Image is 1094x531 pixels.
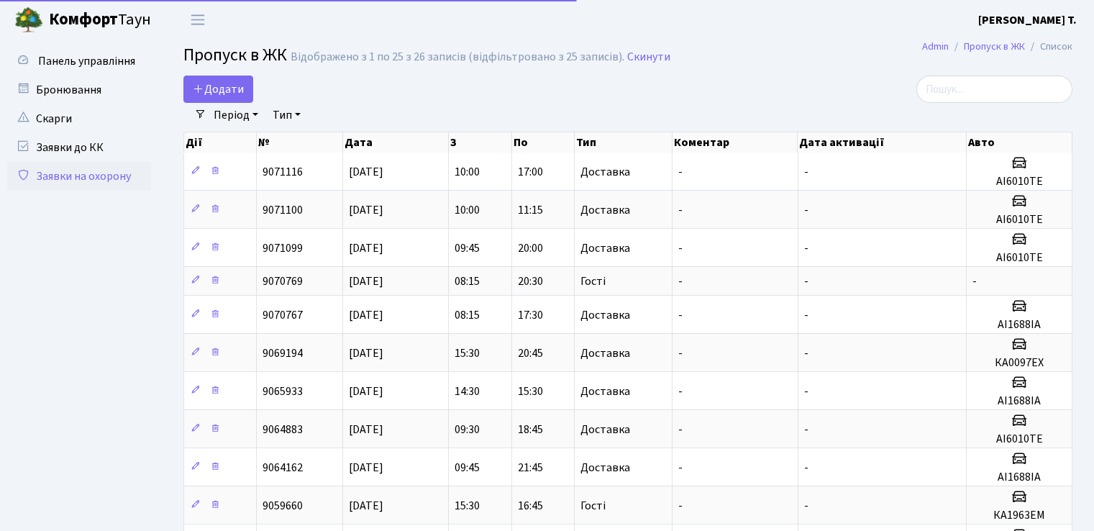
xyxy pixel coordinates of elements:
span: 10:00 [455,202,480,218]
span: Доставка [580,309,630,321]
span: Доставка [580,386,630,397]
span: - [804,240,808,256]
span: - [804,202,808,218]
span: 9059660 [263,498,303,514]
span: 9065933 [263,383,303,399]
span: - [804,460,808,476]
span: - [678,460,683,476]
img: logo.png [14,6,43,35]
th: З [449,132,511,153]
span: 9070769 [263,273,303,289]
span: 09:45 [455,460,480,476]
span: Додати [193,81,244,97]
span: [DATE] [349,273,383,289]
a: [PERSON_NAME] Т. [978,12,1077,29]
a: Бронювання [7,76,151,104]
span: [DATE] [349,240,383,256]
span: Доставка [580,166,630,178]
span: 16:45 [518,498,543,514]
span: Таун [49,8,151,32]
a: Заявки до КК [7,133,151,162]
span: 20:30 [518,273,543,289]
span: - [804,422,808,437]
h5: КА0097ЕХ [972,356,1066,370]
a: Додати [183,76,253,103]
span: Доставка [580,204,630,216]
span: - [678,383,683,399]
h5: АІ6010ТЕ [972,213,1066,227]
span: - [804,307,808,323]
span: 20:45 [518,345,543,361]
button: Переключити навігацію [180,8,216,32]
a: Пропуск в ЖК [964,39,1025,54]
b: Комфорт [49,8,118,31]
span: Доставка [580,462,630,473]
span: - [678,240,683,256]
h5: КА1963ЕМ [972,509,1066,522]
th: Коментар [673,132,798,153]
a: Admin [922,39,949,54]
span: 15:30 [518,383,543,399]
th: Авто [967,132,1072,153]
th: Тип [575,132,673,153]
span: [DATE] [349,498,383,514]
span: 09:30 [455,422,480,437]
span: - [804,345,808,361]
span: [DATE] [349,345,383,361]
span: [DATE] [349,422,383,437]
span: 18:45 [518,422,543,437]
span: - [804,164,808,180]
span: [DATE] [349,383,383,399]
span: 08:15 [455,273,480,289]
span: - [804,273,808,289]
h5: АІ6010ТЕ [972,175,1066,189]
a: Тип [267,103,306,127]
th: Дії [184,132,257,153]
span: 9071116 [263,164,303,180]
span: 15:30 [455,498,480,514]
th: По [512,132,575,153]
h5: АІ1688ІА [972,471,1066,484]
span: Гості [580,276,606,287]
span: 9071099 [263,240,303,256]
span: 17:00 [518,164,543,180]
a: Скарги [7,104,151,133]
div: Відображено з 1 по 25 з 26 записів (відфільтровано з 25 записів). [291,50,624,64]
th: Дата [343,132,449,153]
span: 08:15 [455,307,480,323]
span: Панель управління [38,53,135,69]
nav: breadcrumb [901,32,1094,62]
span: - [972,273,977,289]
span: [DATE] [349,202,383,218]
input: Пошук... [916,76,1072,103]
a: Період [208,103,264,127]
li: Список [1025,39,1072,55]
span: 10:00 [455,164,480,180]
span: - [678,307,683,323]
span: - [804,498,808,514]
span: - [678,273,683,289]
span: - [678,422,683,437]
h5: АІ1688ІА [972,394,1066,408]
span: 9070767 [263,307,303,323]
span: - [804,383,808,399]
span: 14:30 [455,383,480,399]
th: № [257,132,343,153]
span: [DATE] [349,164,383,180]
span: Доставка [580,348,630,359]
span: - [678,498,683,514]
span: Доставка [580,424,630,435]
span: 09:45 [455,240,480,256]
h5: АІ6010ТЕ [972,432,1066,446]
a: Панель управління [7,47,151,76]
th: Дата активації [798,132,967,153]
span: [DATE] [349,460,383,476]
span: [DATE] [349,307,383,323]
span: 9069194 [263,345,303,361]
a: Скинути [627,50,670,64]
h5: АІ6010ТЕ [972,251,1066,265]
span: - [678,345,683,361]
span: - [678,202,683,218]
span: Гості [580,500,606,512]
span: 21:45 [518,460,543,476]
